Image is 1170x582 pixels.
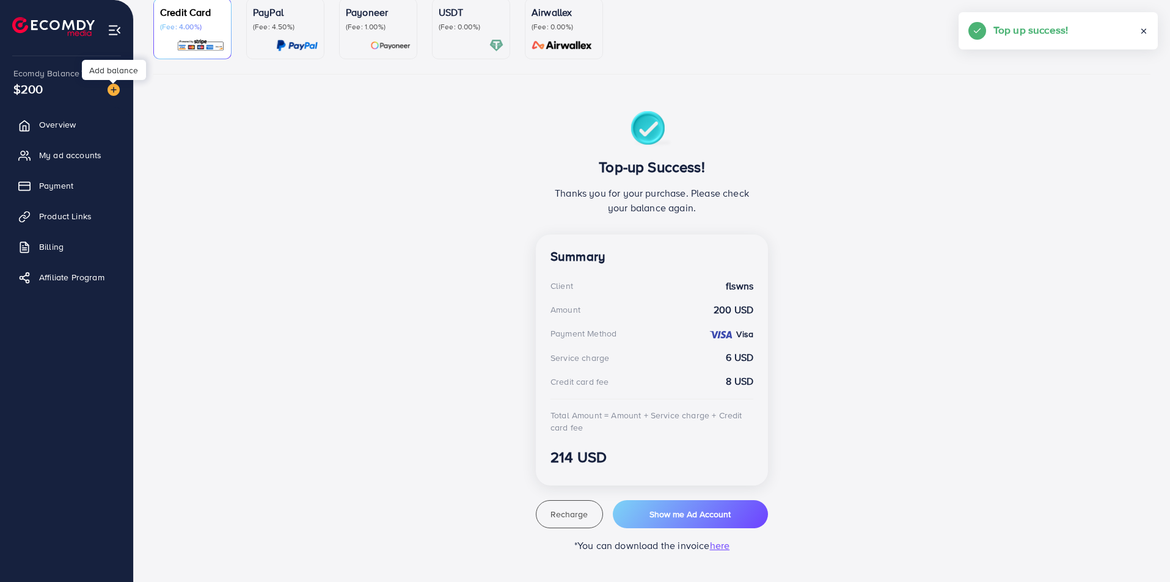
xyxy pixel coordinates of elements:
span: Overview [39,118,76,131]
img: credit [709,330,733,340]
p: USDT [439,5,503,20]
p: Credit Card [160,5,225,20]
img: card [177,38,225,53]
p: (Fee: 0.00%) [439,22,503,32]
a: Overview [9,112,124,137]
p: Payoneer [346,5,411,20]
span: Show me Ad Account [649,508,731,520]
span: Recharge [550,508,588,520]
span: Billing [39,241,64,253]
strong: 8 USD [726,374,753,388]
img: card [276,38,318,53]
span: Product Links [39,210,92,222]
a: My ad accounts [9,143,124,167]
div: Amount [550,304,580,316]
p: Thanks you for your purchase. Please check your balance again. [550,186,753,215]
div: Credit card fee [550,376,609,388]
div: Service charge [550,352,609,364]
p: (Fee: 4.00%) [160,22,225,32]
img: success [631,111,674,148]
h3: 214 USD [550,448,753,466]
p: *You can download the invoice [536,538,768,553]
iframe: Chat [1118,527,1161,573]
strong: flswns [726,279,753,293]
div: Payment Method [550,327,616,340]
div: Client [550,280,573,292]
span: Payment [39,180,73,192]
img: card [370,38,411,53]
div: Total Amount = Amount + Service charge + Credit card fee [550,409,753,434]
a: Payment [9,173,124,198]
a: Affiliate Program [9,265,124,289]
span: Affiliate Program [39,271,104,283]
p: (Fee: 0.00%) [532,22,596,32]
img: image [108,84,120,96]
div: Add balance [82,60,146,80]
h5: Top up success! [993,22,1068,38]
h4: Summary [550,249,753,264]
span: $200 [13,72,43,107]
strong: Visa [736,328,753,340]
p: (Fee: 4.50%) [253,22,318,32]
span: here [710,539,730,552]
button: Recharge [536,500,603,528]
p: (Fee: 1.00%) [346,22,411,32]
img: card [489,38,503,53]
img: card [528,38,596,53]
span: Ecomdy Balance [13,67,79,79]
strong: 200 USD [714,303,753,317]
a: Product Links [9,204,124,228]
p: PayPal [253,5,318,20]
button: Show me Ad Account [613,500,768,528]
img: menu [108,23,122,37]
h3: Top-up Success! [550,158,753,176]
p: Airwallex [532,5,596,20]
strong: 6 USD [726,351,753,365]
span: My ad accounts [39,149,101,161]
img: logo [12,17,95,36]
a: Billing [9,235,124,259]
